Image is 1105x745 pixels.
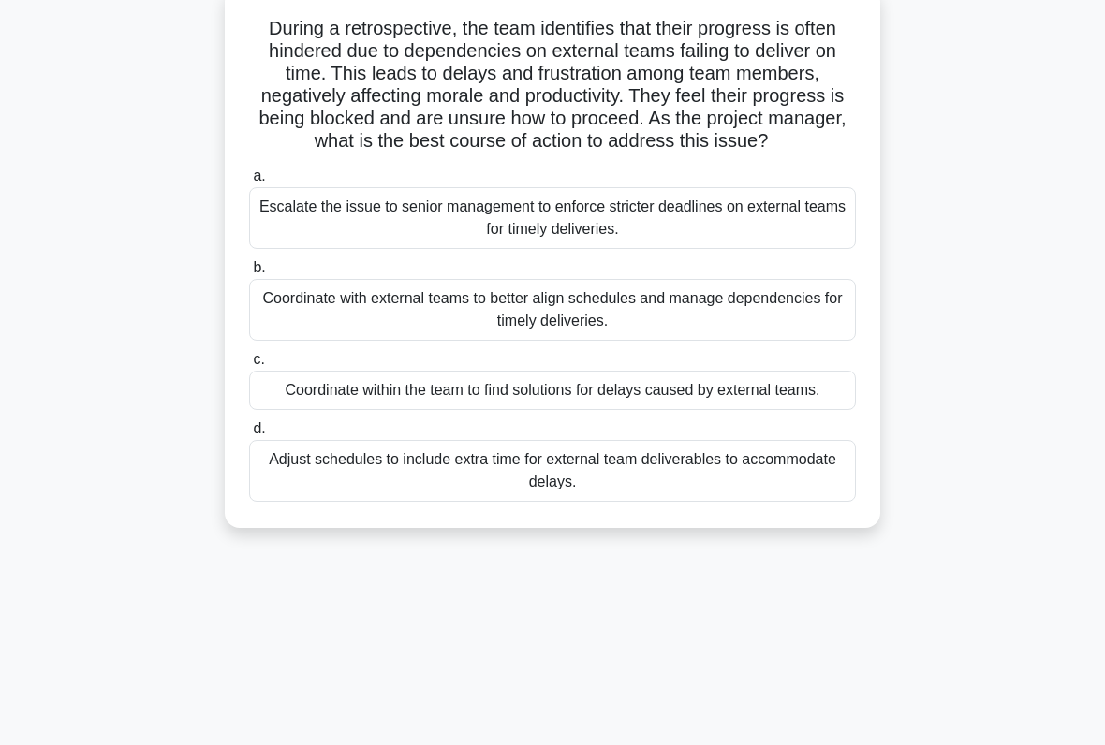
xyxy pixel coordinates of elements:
span: a. [253,168,265,183]
h5: During a retrospective, the team identifies that their progress is often hindered due to dependen... [247,17,858,153]
div: Adjust schedules to include extra time for external team deliverables to accommodate delays. [249,440,856,502]
span: d. [253,420,265,436]
span: c. [253,351,264,367]
div: Coordinate within the team to find solutions for delays caused by external teams. [249,371,856,410]
div: Escalate the issue to senior management to enforce stricter deadlines on external teams for timel... [249,187,856,249]
span: b. [253,259,265,275]
div: Coordinate with external teams to better align schedules and manage dependencies for timely deliv... [249,279,856,341]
